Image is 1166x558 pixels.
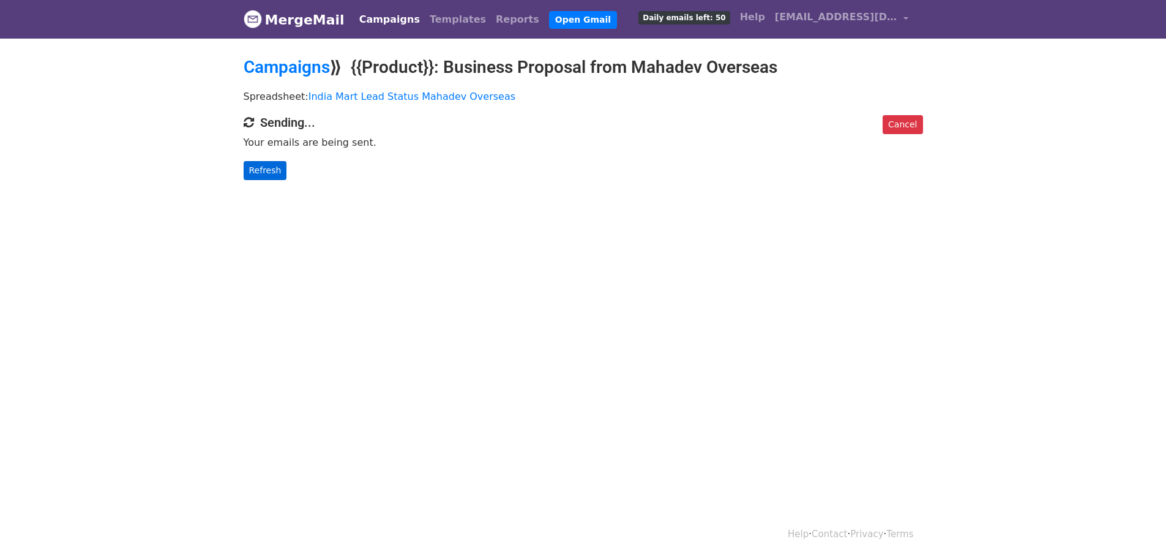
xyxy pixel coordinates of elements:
a: Cancel [883,115,922,134]
a: Open Gmail [549,11,617,29]
a: MergeMail [244,7,345,32]
a: [EMAIL_ADDRESS][DOMAIN_NAME] [770,5,913,34]
iframe: Chat Widget [1105,499,1166,558]
span: [EMAIL_ADDRESS][DOMAIN_NAME] [775,10,897,25]
img: MergeMail logo [244,10,262,28]
h2: ⟫ {{Product}}: Business Proposal from Mahadev Overseas [244,57,923,78]
a: India Mart Lead Status Mahadev Overseas [308,91,515,102]
p: Spreadsheet: [244,90,923,103]
a: Campaigns [244,57,330,77]
a: Contact [812,529,847,540]
a: Daily emails left: 50 [633,5,734,29]
a: Campaigns [354,7,425,32]
a: Privacy [850,529,883,540]
a: Terms [886,529,913,540]
a: Help [788,529,809,540]
span: Daily emails left: 50 [638,11,730,25]
a: Reports [491,7,544,32]
a: Help [735,5,770,29]
a: Refresh [244,161,287,180]
p: Your emails are being sent. [244,136,923,149]
h4: Sending... [244,115,923,130]
a: Templates [425,7,491,32]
